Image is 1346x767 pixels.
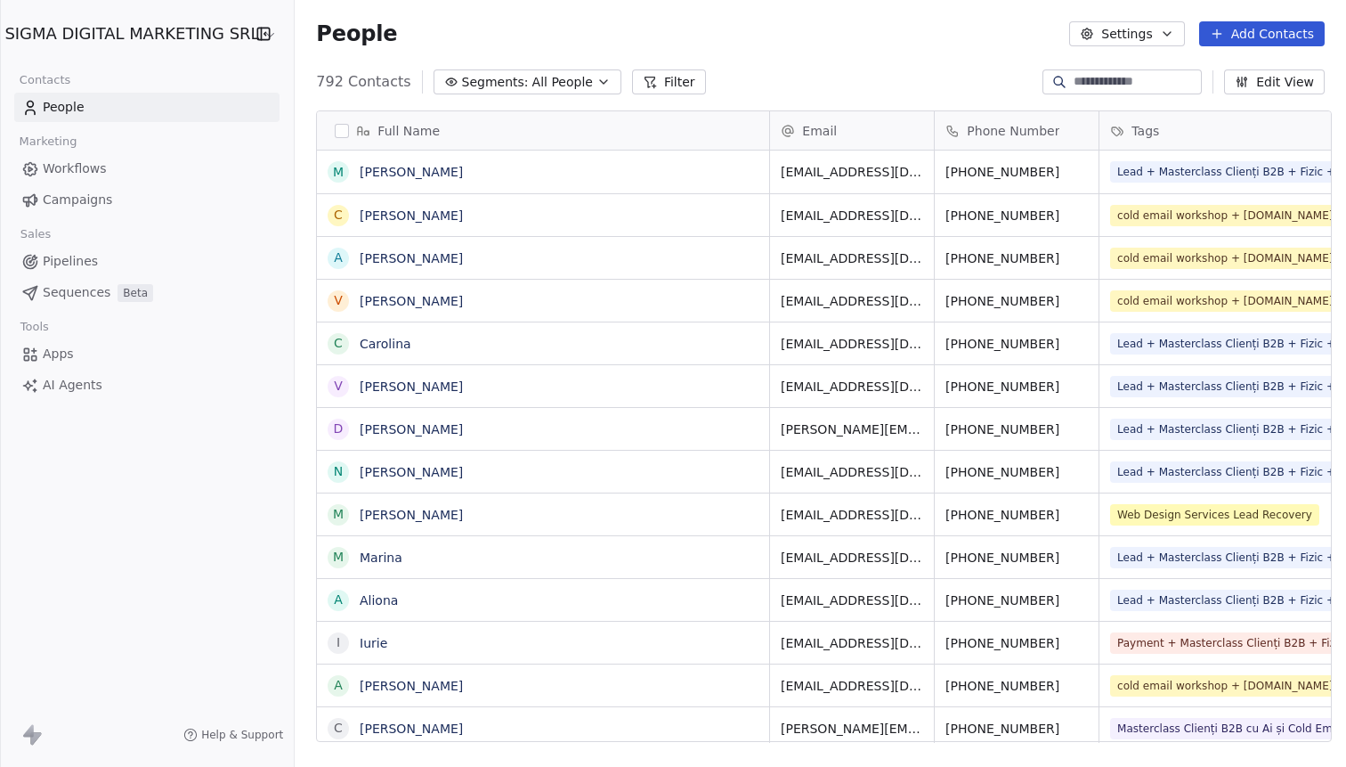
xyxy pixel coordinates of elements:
[945,292,1088,310] span: [PHONE_NUMBER]
[333,505,344,524] div: M
[14,278,280,307] a: SequencesBeta
[781,335,923,353] span: [EMAIL_ADDRESS][DOMAIN_NAME]
[360,508,463,522] a: [PERSON_NAME]
[360,165,463,179] a: [PERSON_NAME]
[781,634,923,652] span: [EMAIL_ADDRESS][DOMAIN_NAME]
[317,151,770,743] div: grid
[360,551,402,565] a: Marina
[360,379,463,394] a: [PERSON_NAME]
[945,207,1088,224] span: [PHONE_NUMBER]
[802,122,837,140] span: Email
[12,314,56,340] span: Tools
[43,252,98,271] span: Pipelines
[781,420,923,438] span: [PERSON_NAME][EMAIL_ADDRESS][PERSON_NAME][DOMAIN_NAME]
[1110,675,1340,697] span: cold email workshop + [DOMAIN_NAME]
[334,420,344,438] div: D
[781,378,923,396] span: [EMAIL_ADDRESS][DOMAIN_NAME]
[945,463,1088,481] span: [PHONE_NUMBER]
[335,377,344,396] div: V
[336,633,340,652] div: I
[945,335,1088,353] span: [PHONE_NUMBER]
[360,465,463,479] a: [PERSON_NAME]
[335,676,344,695] div: A
[43,376,102,395] span: AI Agents
[360,208,463,223] a: [PERSON_NAME]
[43,283,110,302] span: Sequences
[945,677,1088,695] span: [PHONE_NUMBER]
[945,720,1088,738] span: [PHONE_NUMBER]
[4,22,259,45] span: SIGMA DIGITAL MARKETING SRL
[781,163,923,181] span: [EMAIL_ADDRESS][DOMAIN_NAME]
[201,728,283,742] span: Help & Support
[317,111,769,150] div: Full Name
[14,339,280,369] a: Apps
[360,636,387,650] a: Iurie
[945,249,1088,267] span: [PHONE_NUMBER]
[781,292,923,310] span: [EMAIL_ADDRESS][DOMAIN_NAME]
[14,93,280,122] a: People
[770,111,934,150] div: Email
[334,719,343,738] div: C
[335,291,344,310] div: V
[781,249,923,267] span: [EMAIL_ADDRESS][DOMAIN_NAME]
[632,69,706,94] button: Filter
[334,334,343,353] div: C
[21,19,233,49] button: SIGMA DIGITAL MARKETING SRL
[333,548,344,567] div: M
[1110,290,1340,312] span: cold email workshop + [DOMAIN_NAME]
[781,720,923,738] span: [PERSON_NAME][EMAIL_ADDRESS][DOMAIN_NAME]
[334,462,343,481] div: N
[781,592,923,609] span: [EMAIL_ADDRESS][DOMAIN_NAME]
[532,73,593,92] span: All People
[1110,205,1340,226] span: cold email workshop + [DOMAIN_NAME]
[12,221,59,248] span: Sales
[1110,504,1319,526] span: Web Design Services Lead Recovery
[945,420,1088,438] span: [PHONE_NUMBER]
[781,207,923,224] span: [EMAIL_ADDRESS][DOMAIN_NAME]
[43,98,85,117] span: People
[316,20,397,47] span: People
[43,191,112,209] span: Campaigns
[377,122,440,140] span: Full Name
[12,128,85,155] span: Marketing
[1224,69,1325,94] button: Edit View
[14,247,280,276] a: Pipelines
[945,549,1088,567] span: [PHONE_NUMBER]
[781,506,923,524] span: [EMAIL_ADDRESS][DOMAIN_NAME]
[1069,21,1184,46] button: Settings
[316,71,410,93] span: 792 Contacts
[1131,122,1159,140] span: Tags
[967,122,1059,140] span: Phone Number
[335,249,344,267] div: A
[781,463,923,481] span: [EMAIL_ADDRESS][DOMAIN_NAME]
[360,294,463,308] a: [PERSON_NAME]
[781,677,923,695] span: [EMAIL_ADDRESS][DOMAIN_NAME]
[14,185,280,215] a: Campaigns
[12,67,78,94] span: Contacts
[333,163,344,182] div: M
[1199,21,1325,46] button: Add Contacts
[360,722,463,736] a: [PERSON_NAME]
[462,73,529,92] span: Segments:
[360,422,463,437] a: [PERSON_NAME]
[360,337,411,351] a: Carolina
[945,592,1088,609] span: [PHONE_NUMBER]
[14,154,280,184] a: Workflows
[43,159,107,178] span: Workflows
[43,345,74,363] span: Apps
[360,251,463,265] a: [PERSON_NAME]
[945,378,1088,396] span: [PHONE_NUMBER]
[945,634,1088,652] span: [PHONE_NUMBER]
[945,163,1088,181] span: [PHONE_NUMBER]
[360,679,463,693] a: [PERSON_NAME]
[935,111,1099,150] div: Phone Number
[14,371,280,400] a: AI Agents
[335,591,344,609] div: A
[334,206,343,224] div: C
[781,549,923,567] span: [EMAIL_ADDRESS][DOMAIN_NAME]
[183,728,283,742] a: Help & Support
[360,593,398,608] a: Aliona
[945,506,1088,524] span: [PHONE_NUMBER]
[118,284,153,302] span: Beta
[1110,248,1340,269] span: cold email workshop + [DOMAIN_NAME]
